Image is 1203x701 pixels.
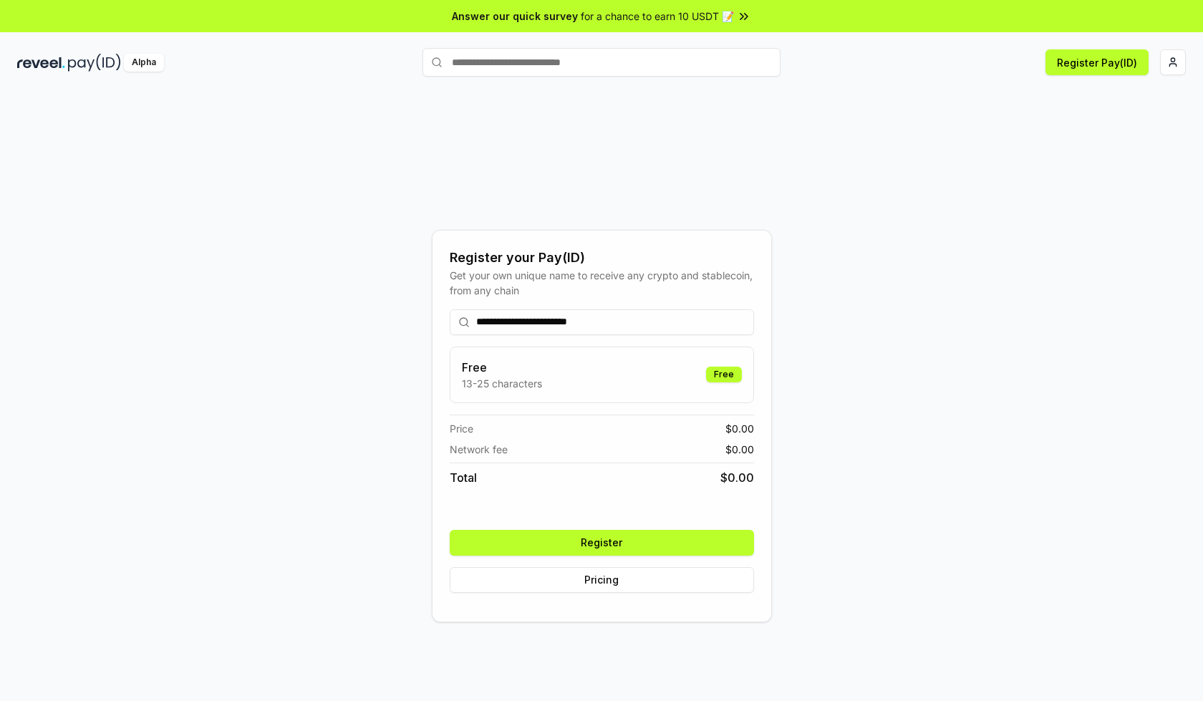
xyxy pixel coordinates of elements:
span: $ 0.00 [725,442,754,457]
span: Network fee [450,442,508,457]
button: Pricing [450,567,754,593]
span: $ 0.00 [725,421,754,436]
div: Alpha [124,54,164,72]
div: Register your Pay(ID) [450,248,754,268]
span: for a chance to earn 10 USDT 📝 [581,9,734,24]
img: reveel_dark [17,54,65,72]
img: pay_id [68,54,121,72]
span: Answer our quick survey [452,9,578,24]
span: $ 0.00 [720,469,754,486]
div: Get your own unique name to receive any crypto and stablecoin, from any chain [450,268,754,298]
div: Free [706,367,742,382]
button: Register Pay(ID) [1045,49,1149,75]
button: Register [450,530,754,556]
p: 13-25 characters [462,376,542,391]
span: Price [450,421,473,436]
span: Total [450,469,477,486]
h3: Free [462,359,542,376]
